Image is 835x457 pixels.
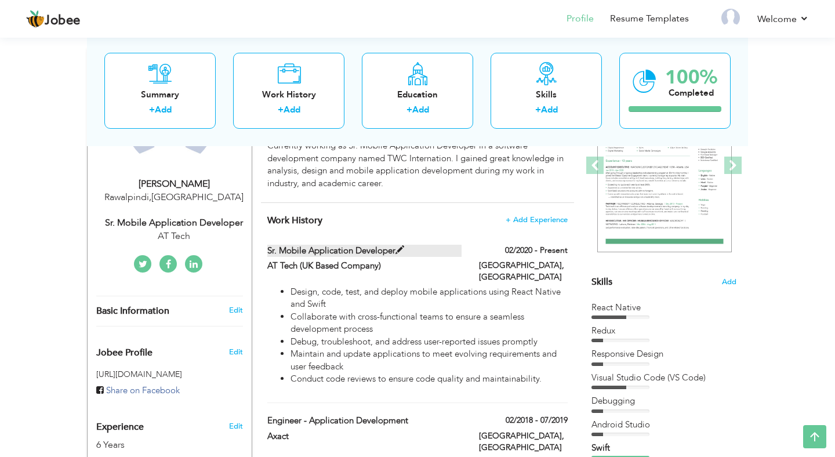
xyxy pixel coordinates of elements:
[267,430,462,443] label: Axact
[267,415,462,427] label: Engineer - Application Development
[149,104,155,116] label: +
[412,104,429,115] a: Add
[721,9,740,27] img: Profile Img
[567,12,594,26] a: Profile
[722,277,736,288] span: Add
[506,216,568,224] span: + Add Experience
[665,67,717,86] div: 100%
[229,305,243,315] a: Edit
[26,10,45,28] img: jobee.io
[96,191,252,204] div: Rawalpindi [GEOGRAPHIC_DATA]
[291,348,568,373] li: Maintain and update applications to meet evolving requirements and user feedback
[96,438,216,452] div: 6 Years
[406,104,412,116] label: +
[242,88,335,100] div: Work History
[665,86,717,99] div: Completed
[267,215,568,226] h4: This helps to show the companies you have worked for.
[96,422,144,433] span: Experience
[591,395,736,407] div: Debugging
[45,14,81,27] span: Jobee
[96,230,252,243] div: AT Tech
[535,104,541,116] label: +
[88,335,252,364] div: Enhance your career by creating a custom URL for your Jobee public profile.
[591,275,612,288] span: Skills
[291,373,568,385] li: Conduct code reviews to ensure code quality and maintainability.
[591,325,736,337] div: Redux
[505,245,568,256] label: 02/2020 - Present
[291,336,568,348] li: Debug, troubleshoot, and address user-reported issues promptly
[591,442,736,454] div: Swift
[591,302,736,314] div: React Native
[610,12,689,26] a: Resume Templates
[757,12,809,26] a: Welcome
[229,421,243,431] a: Edit
[26,10,81,28] a: Jobee
[267,214,322,227] span: Work History
[371,88,464,100] div: Education
[291,311,568,336] li: Collaborate with cross-functional teams to ensure a seamless development process
[155,104,172,115] a: Add
[278,104,284,116] label: +
[506,415,568,426] label: 02/2018 - 07/2019
[591,419,736,431] div: Android Studio
[541,104,558,115] a: Add
[479,430,568,454] label: [GEOGRAPHIC_DATA], [GEOGRAPHIC_DATA]
[96,348,153,358] span: Jobee Profile
[149,191,151,204] span: ,
[479,260,568,283] label: [GEOGRAPHIC_DATA], [GEOGRAPHIC_DATA]
[96,216,252,230] div: Sr. Mobile Application Developer
[114,88,206,100] div: Summary
[229,347,243,357] span: Edit
[284,104,300,115] a: Add
[291,286,568,311] li: Design, code, test, and deploy mobile applications using React Native and Swift
[591,372,736,384] div: Visual Studio Code (VS Code)
[96,177,252,191] div: [PERSON_NAME]
[267,260,462,272] label: AT Tech (UK Based Company)
[267,245,462,257] label: Sr. Mobile Application Developer
[106,385,180,396] span: Share on Facebook
[591,348,736,360] div: Responsive Design
[500,88,593,100] div: Skills
[96,306,169,317] span: Basic Information
[96,370,243,379] h5: [URL][DOMAIN_NAME]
